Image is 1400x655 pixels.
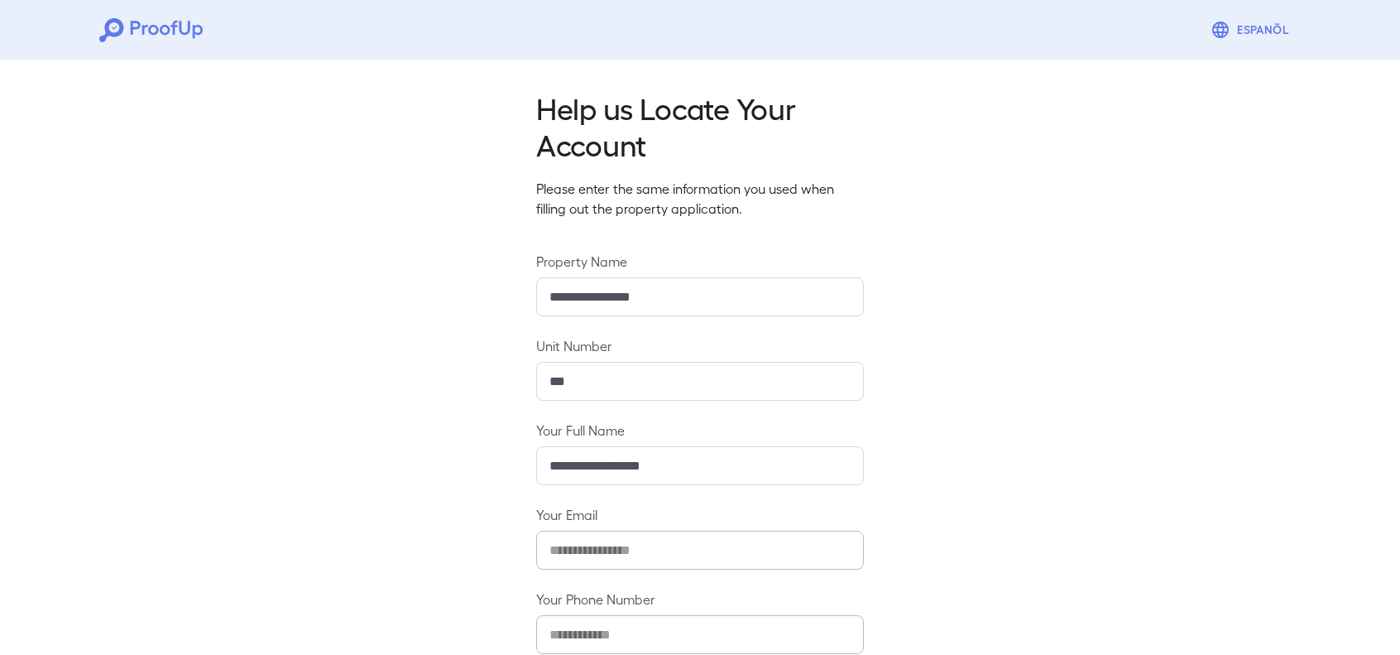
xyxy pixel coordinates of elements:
[536,179,864,219] p: Please enter the same information you used when filling out the property application.
[536,590,864,609] label: Your Phone Number
[1204,13,1301,46] button: Espanõl
[536,252,864,271] label: Property Name
[536,89,864,162] h2: Help us Locate Your Account
[536,421,864,440] label: Your Full Name
[536,505,864,524] label: Your Email
[536,336,864,355] label: Unit Number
